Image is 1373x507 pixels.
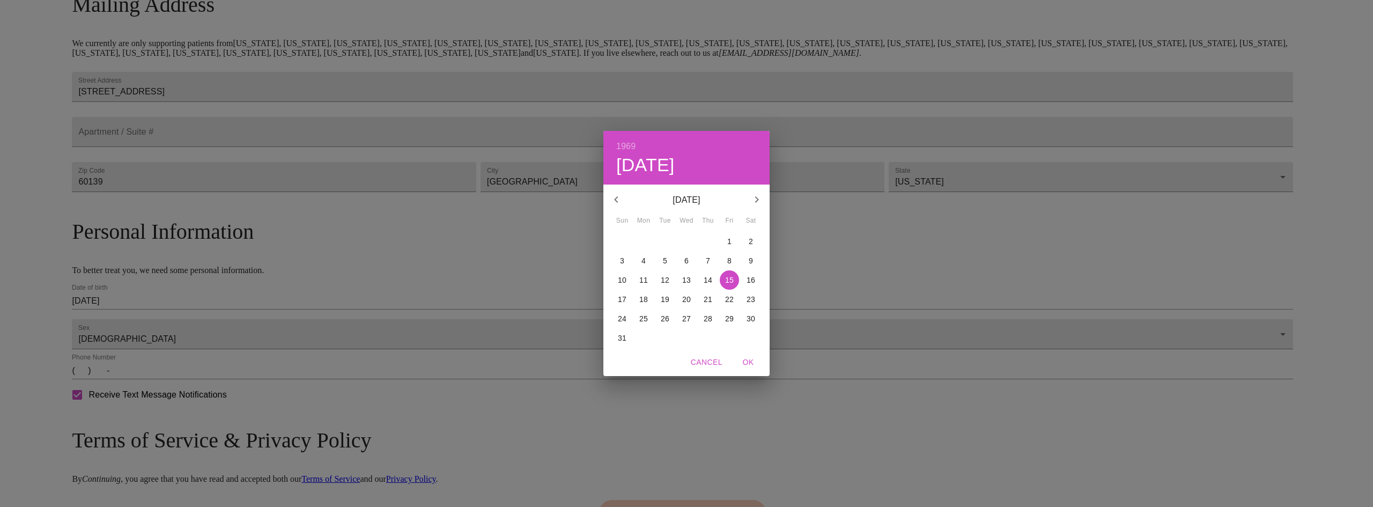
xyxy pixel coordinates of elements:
[686,352,727,372] button: Cancel
[639,294,648,305] p: 18
[682,313,691,324] p: 27
[741,309,761,328] button: 30
[725,275,734,285] p: 15
[749,255,753,266] p: 9
[663,255,667,266] p: 5
[618,313,626,324] p: 24
[735,356,761,369] span: OK
[698,270,718,290] button: 14
[612,216,632,226] span: Sun
[618,333,626,343] p: 31
[634,251,653,270] button: 4
[618,275,626,285] p: 10
[639,275,648,285] p: 11
[698,290,718,309] button: 21
[655,290,675,309] button: 19
[731,352,765,372] button: OK
[698,309,718,328] button: 28
[720,270,739,290] button: 15
[720,290,739,309] button: 22
[682,294,691,305] p: 20
[612,309,632,328] button: 24
[704,313,712,324] p: 28
[634,290,653,309] button: 18
[747,313,755,324] p: 30
[655,309,675,328] button: 26
[704,294,712,305] p: 21
[698,251,718,270] button: 7
[612,270,632,290] button: 10
[677,270,696,290] button: 13
[727,236,732,247] p: 1
[618,294,626,305] p: 17
[741,270,761,290] button: 16
[634,270,653,290] button: 11
[641,255,646,266] p: 4
[634,309,653,328] button: 25
[661,275,669,285] p: 12
[629,194,744,207] p: [DATE]
[720,216,739,226] span: Fri
[677,309,696,328] button: 27
[725,294,734,305] p: 22
[661,294,669,305] p: 19
[620,255,624,266] p: 3
[616,154,675,177] button: [DATE]
[655,251,675,270] button: 5
[720,309,739,328] button: 29
[727,255,732,266] p: 8
[725,313,734,324] p: 29
[612,251,632,270] button: 3
[612,328,632,348] button: 31
[749,236,753,247] p: 2
[747,275,755,285] p: 16
[741,232,761,251] button: 2
[677,290,696,309] button: 20
[682,275,691,285] p: 13
[741,290,761,309] button: 23
[639,313,648,324] p: 25
[677,251,696,270] button: 6
[747,294,755,305] p: 23
[691,356,722,369] span: Cancel
[698,216,718,226] span: Thu
[655,270,675,290] button: 12
[741,251,761,270] button: 9
[616,139,636,154] button: 1969
[741,216,761,226] span: Sat
[655,216,675,226] span: Tue
[634,216,653,226] span: Mon
[706,255,710,266] p: 7
[677,216,696,226] span: Wed
[661,313,669,324] p: 26
[704,275,712,285] p: 14
[720,251,739,270] button: 8
[684,255,689,266] p: 6
[720,232,739,251] button: 1
[612,290,632,309] button: 17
